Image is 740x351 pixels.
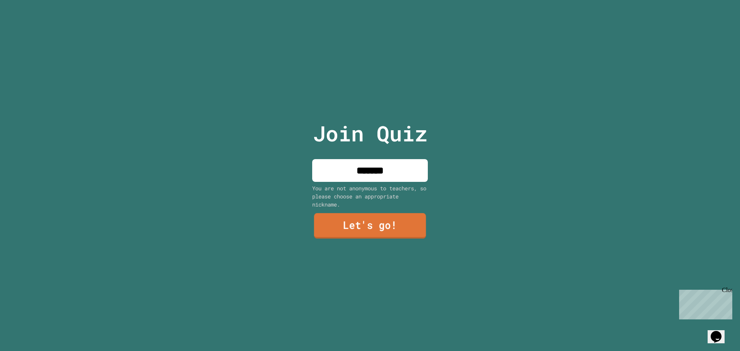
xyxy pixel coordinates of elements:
a: Let's go! [314,213,426,238]
div: You are not anonymous to teachers, so please choose an appropriate nickname. [312,184,428,208]
iframe: chat widget [708,320,732,343]
div: Chat with us now!Close [3,3,53,49]
p: Join Quiz [313,118,427,149]
iframe: chat widget [676,287,732,319]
